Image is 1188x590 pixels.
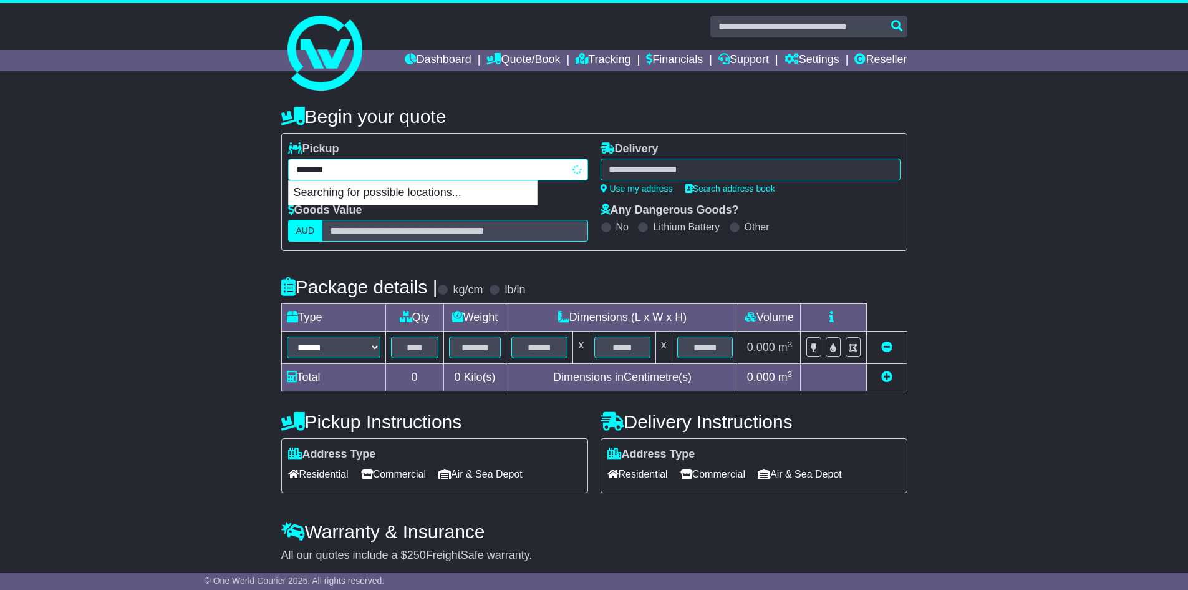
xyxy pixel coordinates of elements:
label: lb/in [505,283,525,297]
label: Address Type [607,448,695,461]
td: x [573,332,589,364]
h4: Delivery Instructions [601,411,907,432]
h4: Warranty & Insurance [281,521,907,542]
td: Qty [385,304,443,332]
td: Volume [738,304,801,332]
td: Dimensions in Centimetre(s) [506,364,738,391]
a: Dashboard [405,50,471,71]
a: Support [718,50,769,71]
span: 0.000 [747,341,775,353]
p: Searching for possible locations... [289,181,537,205]
a: Settings [785,50,839,71]
td: x [655,332,672,364]
label: Goods Value [288,204,362,217]
sup: 3 [788,340,793,349]
label: Any Dangerous Goods? [601,204,739,217]
label: Delivery [601,142,659,156]
span: Air & Sea Depot [758,465,842,484]
h4: Package details | [281,277,438,297]
a: Use my address [601,184,673,194]
td: Weight [443,304,506,332]
a: Tracking [576,50,630,71]
span: Commercial [680,465,745,484]
a: Financials [646,50,703,71]
label: Lithium Battery [653,221,720,233]
a: Search address book [685,184,775,194]
h4: Begin your quote [281,106,907,127]
label: Other [745,221,770,233]
label: Address Type [288,448,376,461]
span: 0.000 [747,371,775,383]
td: Type [281,304,385,332]
td: Kilo(s) [443,364,506,391]
td: Total [281,364,385,391]
td: Dimensions (L x W x H) [506,304,738,332]
a: Remove this item [881,341,892,353]
sup: 3 [788,370,793,379]
span: Commercial [361,465,426,484]
a: Add new item [881,371,892,383]
span: Air & Sea Depot [438,465,523,484]
a: Quote/Book [486,50,560,71]
h4: Pickup Instructions [281,411,588,432]
span: 250 [407,549,426,561]
span: Residential [288,465,349,484]
a: Reseller [854,50,907,71]
typeahead: Please provide city [288,159,588,180]
label: No [616,221,629,233]
span: m [778,371,793,383]
label: AUD [288,220,323,242]
span: Residential [607,465,668,484]
label: Pickup [288,142,339,156]
span: m [778,341,793,353]
label: kg/cm [453,283,483,297]
span: 0 [454,371,460,383]
td: 0 [385,364,443,391]
span: © One World Courier 2025. All rights reserved. [205,576,385,586]
div: All our quotes include a $ FreightSafe warranty. [281,549,907,563]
